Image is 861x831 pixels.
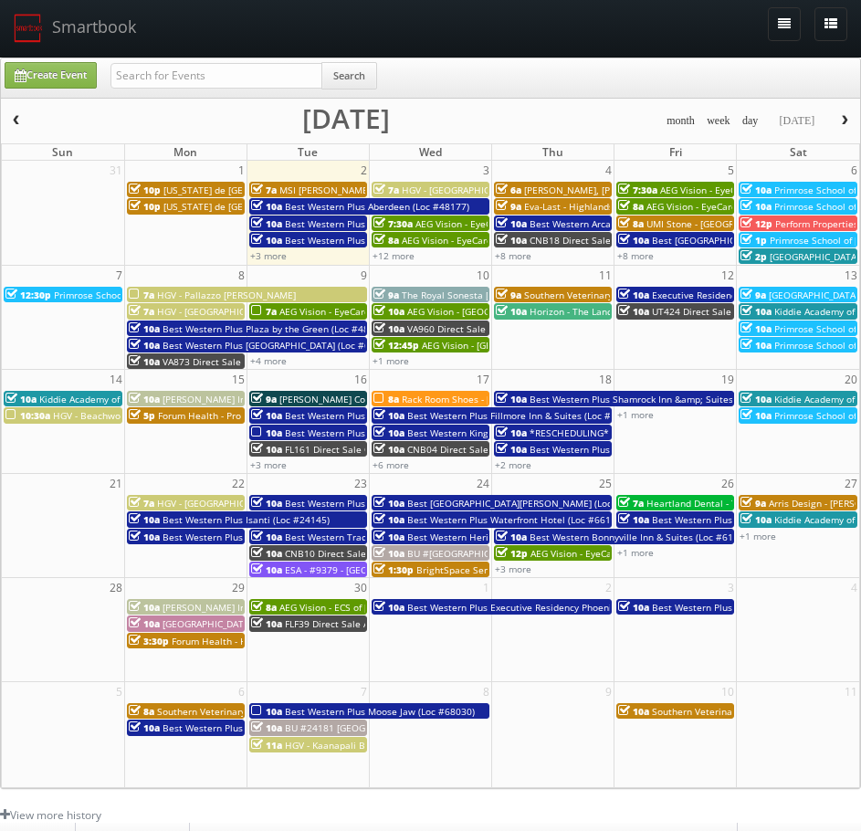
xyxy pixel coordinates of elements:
span: 27 [843,474,859,493]
span: Tue [298,144,318,160]
span: AEG Vision - ECS of [US_STATE] - [US_STATE] Valley Family Eye Care [279,601,571,614]
span: 10a [618,234,649,247]
span: Primrose School of [GEOGRAPHIC_DATA][PERSON_NAME] [54,289,300,301]
span: 10a [373,547,404,560]
span: 22 [230,474,247,493]
span: Best [GEOGRAPHIC_DATA] (Loc #62063) [652,234,824,247]
span: Best Western Plus Waltham Boston (Loc #22009) [530,443,745,456]
span: CNB10 Direct Sale [GEOGRAPHIC_DATA], Ascend Hotel Collection [285,547,569,560]
span: 1 [236,161,247,180]
span: 9a [740,497,766,510]
span: Best Western Plus Heritage Inn (Loc #44463) [163,721,361,734]
span: 20 [843,370,859,389]
span: 5 [114,682,124,701]
button: week [700,110,737,132]
span: 10a [5,393,37,405]
span: [US_STATE] de [GEOGRAPHIC_DATA] - [GEOGRAPHIC_DATA] [163,184,415,196]
span: 23 [352,474,369,493]
span: 7a [618,497,644,510]
span: MSI [PERSON_NAME] [279,184,371,196]
span: 29 [230,578,247,597]
span: Forum Health - Hormones by Design - New Braunfels Clinic [172,635,431,647]
span: 10a [129,721,160,734]
a: +3 more [250,458,287,471]
a: +8 more [617,249,654,262]
span: 10a [251,531,282,543]
span: 14 [108,370,124,389]
span: 6 [236,682,247,701]
span: 10a [373,601,404,614]
span: Kiddie Academy of [GEOGRAPHIC_DATA] [39,393,212,405]
span: 17 [475,370,491,389]
span: 10 [475,266,491,285]
span: Best Western Plus Executive Residency Phoenix [GEOGRAPHIC_DATA] (Loc #03167) [407,601,768,614]
span: UT424 Direct Sale [GEOGRAPHIC_DATA] [652,305,824,318]
span: 10a [251,563,282,576]
span: AEG Vision - EyeCare Specialties of [GEOGRAPHIC_DATA][US_STATE] - [GEOGRAPHIC_DATA] [415,217,806,230]
a: +12 more [373,249,415,262]
span: 1:30p [373,563,414,576]
span: 10a [740,184,772,196]
span: HGV - Kaanapali Beach Club [285,739,408,752]
span: 7a [251,184,277,196]
button: month [660,110,701,132]
span: FLF39 Direct Sale Alluxsuites at 1876, Ascend Hotel Collection [285,617,558,630]
span: BU #24181 [GEOGRAPHIC_DATA] [285,721,426,734]
span: 10a [740,305,772,318]
span: 10a [251,547,282,560]
span: 10a [618,705,649,718]
span: Best Western Plus Waterfront Hotel (Loc #66117) [407,513,625,526]
span: 10a [496,234,527,247]
span: 15 [230,370,247,389]
span: 19 [719,370,736,389]
span: 6a [496,184,521,196]
span: 2 [604,578,614,597]
span: 9a [496,289,521,301]
span: 10a [373,497,404,510]
span: 10a [373,531,404,543]
span: Best Western Plus Valemount Inn & Suites (Loc #62120) [285,234,530,247]
span: 9a [373,289,399,301]
span: 7a [129,497,154,510]
span: Best Western Plus Downtown [GEOGRAPHIC_DATA] (Loc #48199) [285,409,566,422]
span: [GEOGRAPHIC_DATA] [US_STATE] Dells [163,617,328,630]
span: Best [GEOGRAPHIC_DATA][PERSON_NAME] (Loc #62096) [407,497,651,510]
span: 12p [740,217,772,230]
span: AEG Vision - [GEOGRAPHIC_DATA] - [PERSON_NAME] Cypress [422,339,683,352]
span: Best Western Tradewinds (Loc #05429) [285,531,457,543]
span: 10a [129,393,160,405]
span: 10a [251,721,282,734]
span: 28 [108,578,124,597]
span: 12 [719,266,736,285]
span: 7a [129,289,154,301]
span: 10a [740,409,772,422]
span: Best Western Plus [PERSON_NAME][GEOGRAPHIC_DATA] (Loc #66006) [285,426,589,439]
span: 9a [496,200,521,213]
span: 7 [359,682,369,701]
span: 10a [129,355,160,368]
span: [GEOGRAPHIC_DATA] [770,250,859,263]
span: 10a [129,601,160,614]
span: 3 [726,578,736,597]
span: 6 [849,161,859,180]
img: smartbook-logo.png [14,14,43,43]
span: [PERSON_NAME] Court [279,393,378,405]
span: Heartland Dental - Trail Ridge Dental Care [646,497,834,510]
span: 8a [129,705,154,718]
span: Sun [52,144,73,160]
span: 1p [740,234,767,247]
span: *RESCHEDULING* Best Western Plus Waltham Boston (Loc #22009) [530,426,827,439]
span: 10a [129,322,160,335]
span: HGV - Beachwoods Partial Reshoot [53,409,206,422]
span: 10a [618,305,649,318]
span: The Royal Sonesta [GEOGRAPHIC_DATA] [402,289,575,301]
span: 3:30p [129,635,169,647]
a: +2 more [495,458,531,471]
span: CNB18 Direct Sale [GEOGRAPHIC_DATA]-[GEOGRAPHIC_DATA] [530,234,795,247]
a: +1 more [740,530,776,542]
span: 18 [597,370,614,389]
span: 10a [740,513,772,526]
span: 10a [129,617,160,630]
span: 7 [114,266,124,285]
span: [US_STATE] de [GEOGRAPHIC_DATA] - [GEOGRAPHIC_DATA] [163,200,415,213]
